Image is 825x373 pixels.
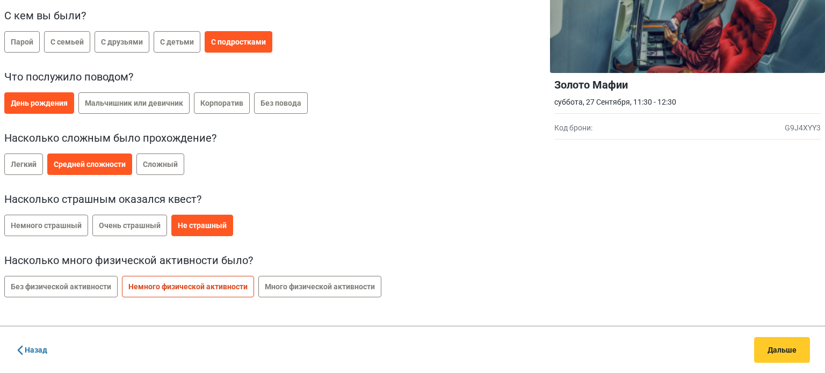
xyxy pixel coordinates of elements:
[11,160,37,169] span: Легкий
[101,38,143,46] span: С друзьями
[4,9,86,22] span: С кем вы были?
[160,38,194,46] span: С детьми
[4,131,216,144] span: Насколько сложным было прохождение?
[85,99,183,107] span: Мальчишник или девичник
[178,221,227,230] span: Не страшный
[50,38,84,46] span: С семьей
[143,160,178,169] span: Сложный
[15,337,61,363] a: Назад
[4,254,253,267] span: Насколько много физической активности было?
[754,337,810,363] button: Дальше
[54,160,126,169] span: Средней сложности
[687,122,825,134] div: G9J4XYY3
[550,97,825,108] div: суббота, 27 Сентября, 11:30 - 12:30
[200,99,243,107] span: Корпоратив
[11,38,33,46] span: Парой
[11,221,82,230] span: Немного страшный
[11,99,68,107] span: День рождения
[11,282,111,291] span: Без физической активности
[260,99,301,107] span: Без повода
[4,193,201,206] span: Насколько страшным оказался квест?
[99,221,161,230] span: Очень страшный
[128,282,248,291] span: Немного физической активности
[4,70,133,83] span: Что послужило поводом?
[211,38,266,46] span: С подростками
[554,78,821,91] h2: Золото Мафии
[265,282,375,291] span: Много физической активности
[550,122,687,134] div: Код брони:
